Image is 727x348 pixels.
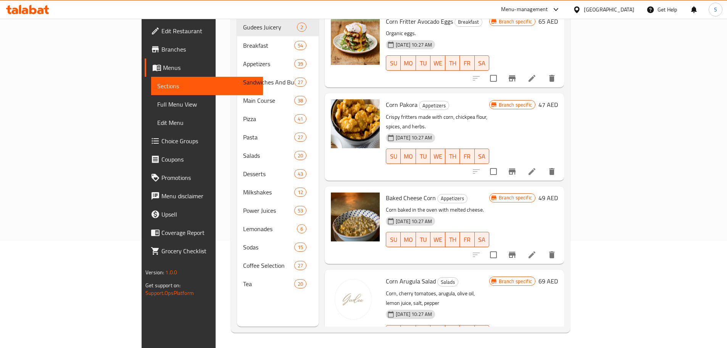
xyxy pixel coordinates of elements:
[157,100,257,109] span: Full Menu View
[237,165,319,183] div: Desserts43
[294,206,306,215] div: items
[237,220,319,238] div: Lemonades6
[445,325,460,340] button: TH
[297,225,306,233] span: 6
[331,193,380,241] img: Baked Cheese Corn
[165,267,177,277] span: 1.0.0
[386,99,418,110] span: Corn Pakora
[243,41,294,50] span: Breakfast
[460,55,474,71] button: FR
[237,201,319,220] div: Power Juices53
[161,246,257,256] span: Grocery Checklist
[386,192,436,204] span: Baked Cheese Corn
[475,325,489,340] button: SA
[386,325,401,340] button: SU
[463,58,471,69] span: FR
[331,276,380,325] img: Corn Arugula Salad
[527,250,537,259] a: Edit menu item
[237,238,319,256] div: Sodas15
[393,134,435,141] span: [DATE] 10:27 AM
[297,24,306,31] span: 2
[145,288,194,298] a: Support.OpsPlatform
[243,224,297,233] div: Lemonades
[543,162,561,181] button: delete
[485,163,501,180] span: Select to update
[294,96,306,105] div: items
[161,228,257,237] span: Coverage Report
[237,128,319,146] div: Pasta27
[243,188,294,197] div: Milkshakes
[389,58,398,69] span: SU
[404,151,413,162] span: MO
[404,234,413,245] span: MO
[145,205,263,223] a: Upsell
[237,15,319,296] nav: Menu sections
[295,60,306,68] span: 39
[151,77,263,95] a: Sections
[243,133,294,142] div: Pasta
[295,97,306,104] span: 38
[434,234,442,245] span: WE
[157,81,257,91] span: Sections
[543,69,561,87] button: delete
[401,55,416,71] button: MO
[430,232,445,247] button: WE
[584,5,634,14] div: [GEOGRAPHIC_DATA]
[294,78,306,87] div: items
[295,152,306,159] span: 20
[455,18,482,26] span: Breakfast
[237,146,319,165] div: Salads20
[386,232,401,247] button: SU
[430,149,445,164] button: WE
[430,325,445,340] button: WE
[237,18,319,36] div: Gudees Juicery2
[145,132,263,150] a: Choice Groups
[445,55,460,71] button: TH
[163,63,257,72] span: Menus
[419,58,427,69] span: TU
[448,234,457,245] span: TH
[243,243,294,252] span: Sodas
[475,149,489,164] button: SA
[386,205,489,215] p: Corn baked in the oven with melted cheese.
[243,23,297,32] span: Gudees Juicery
[401,149,416,164] button: MO
[237,275,319,293] div: Tea20
[448,58,457,69] span: TH
[243,78,294,87] span: Sandwiches And Burgers
[445,232,460,247] button: TH
[243,206,294,215] span: Power Juices
[243,169,294,178] div: Desserts
[145,187,263,205] a: Menu disclaimer
[157,118,257,127] span: Edit Menu
[161,45,257,54] span: Branches
[419,151,427,162] span: TU
[243,59,294,68] span: Appetizers
[294,261,306,270] div: items
[503,69,521,87] button: Branch-specific-item
[294,188,306,197] div: items
[243,96,294,105] div: Main Course
[145,40,263,58] a: Branches
[237,36,319,55] div: Breakfast54
[295,189,306,196] span: 12
[243,114,294,123] span: Pizza
[243,279,294,288] div: Tea
[386,55,401,71] button: SU
[294,243,306,252] div: items
[331,99,380,148] img: Corn Pakora
[161,26,257,36] span: Edit Restaurant
[416,149,430,164] button: TU
[527,74,537,83] a: Edit menu item
[243,151,294,160] span: Salads
[419,101,449,110] span: Appetizers
[475,232,489,247] button: SA
[475,55,489,71] button: SA
[496,101,535,108] span: Branch specific
[161,210,257,219] span: Upsell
